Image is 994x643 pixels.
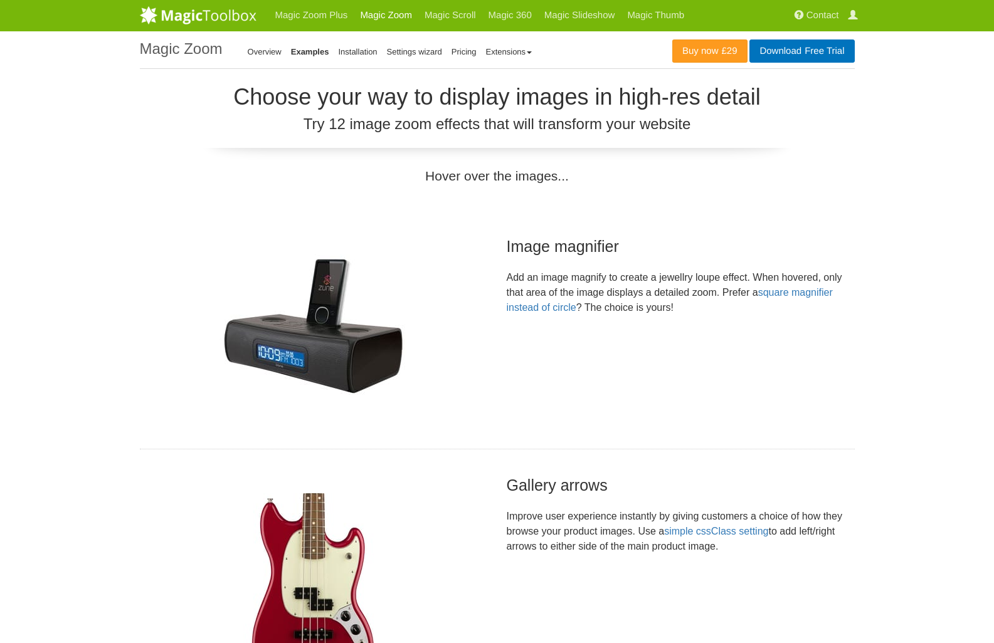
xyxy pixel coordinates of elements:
a: square magnifier instead of circle [507,287,833,313]
a: Settings wizard [387,47,442,56]
a: Overview [248,47,282,56]
h2: Image magnifier [507,236,855,258]
a: Buy now£29 [672,39,748,63]
span: Contact [806,10,839,21]
h2: Gallery arrows [507,474,855,496]
a: simple cssClass setting [664,526,768,536]
h1: Magic Zoom [140,41,223,57]
p: Hover over the images... [140,167,855,185]
span: Free Trial [801,46,844,56]
p: Add an image magnify to create a jewellry loupe effect. When hovered, only that area of the image... [507,270,855,315]
a: Pricing [452,47,477,56]
h2: Choose your way to display images in high-res detail [140,85,855,110]
img: Image magnifier example [219,254,408,399]
span: £29 [719,46,738,56]
img: MagicToolbox.com - Image tools for your website [140,6,256,24]
a: DownloadFree Trial [749,39,854,63]
a: Extensions [486,47,532,56]
a: Installation [338,47,377,56]
a: Examples [291,47,329,56]
h3: Try 12 image zoom effects that will transform your website [140,116,855,132]
p: Improve user experience instantly by giving customers a choice of how they browse your product im... [507,509,855,554]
